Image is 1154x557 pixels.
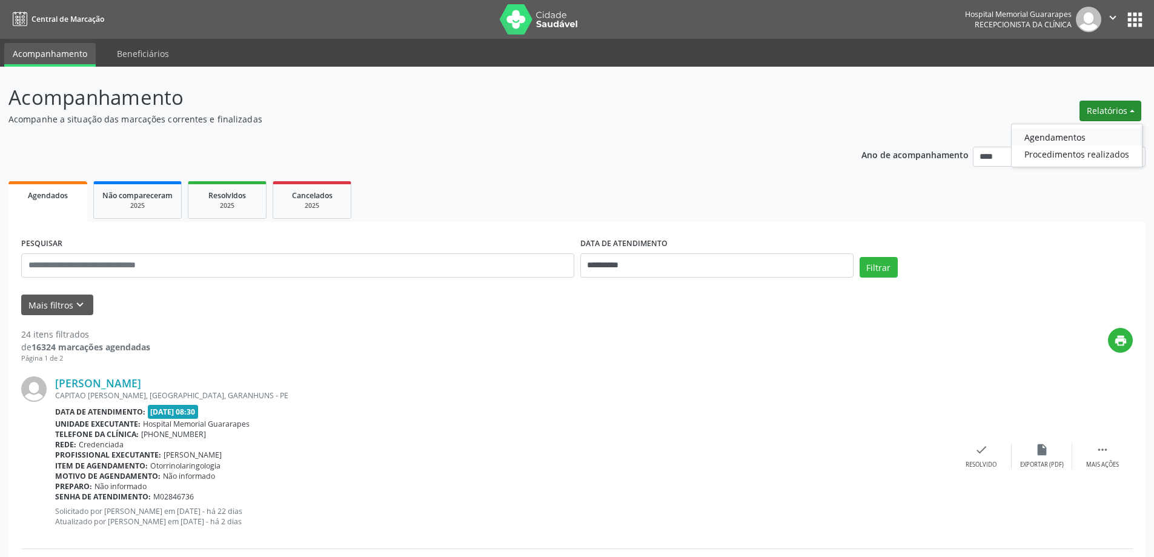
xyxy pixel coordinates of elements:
[108,43,177,64] a: Beneficiários
[1101,7,1124,32] button: 
[8,82,804,113] p: Acompanhamento
[55,471,161,481] b: Motivo de agendamento:
[1012,145,1142,162] a: Procedimentos realizados
[1108,328,1133,353] button: print
[1035,443,1049,456] i: insert_drive_file
[163,471,215,481] span: Não informado
[1076,7,1101,32] img: img
[164,450,222,460] span: [PERSON_NAME]
[102,190,173,201] span: Não compareceram
[4,43,96,67] a: Acompanhamento
[28,190,68,201] span: Agendados
[1114,334,1127,347] i: print
[975,443,988,456] i: check
[55,450,161,460] b: Profissional executante:
[1011,124,1142,167] ul: Relatórios
[102,201,173,210] div: 2025
[55,506,951,527] p: Solicitado por [PERSON_NAME] em [DATE] - há 22 dias Atualizado por [PERSON_NAME] em [DATE] - há 2...
[150,461,221,471] span: Otorrinolaringologia
[55,481,92,492] b: Preparo:
[1079,101,1141,121] button: Relatórios
[32,341,150,353] strong: 16324 marcações agendadas
[55,376,141,390] a: [PERSON_NAME]
[966,461,996,469] div: Resolvido
[965,9,1072,19] div: Hospital Memorial Guararapes
[55,429,139,439] b: Telefone da clínica:
[580,235,668,253] label: DATA DE ATENDIMENTO
[21,353,150,364] div: Página 1 de 2
[1106,11,1119,24] i: 
[73,298,87,312] i: keyboard_arrow_down
[861,147,969,162] p: Ano de acompanhamento
[1020,461,1064,469] div: Exportar (PDF)
[55,390,951,401] div: CAPITAO [PERSON_NAME], [GEOGRAPHIC_DATA], GARANHUNS - PE
[55,407,145,417] b: Data de atendimento:
[55,492,151,502] b: Senha de atendimento:
[153,492,194,502] span: M02846736
[1012,128,1142,145] a: Agendamentos
[8,9,104,29] a: Central de Marcação
[55,461,148,471] b: Item de agendamento:
[95,481,147,492] span: Não informado
[21,376,47,402] img: img
[21,295,93,316] button: Mais filtroskeyboard_arrow_down
[143,419,250,429] span: Hospital Memorial Guararapes
[55,439,76,450] b: Rede:
[197,201,257,210] div: 2025
[860,257,898,278] button: Filtrar
[32,14,104,24] span: Central de Marcação
[21,341,150,353] div: de
[1096,443,1109,456] i: 
[1124,9,1146,30] button: apps
[282,201,342,210] div: 2025
[79,439,124,450] span: Credenciada
[1086,461,1119,469] div: Mais ações
[55,419,141,429] b: Unidade executante:
[141,429,206,439] span: [PHONE_NUMBER]
[975,19,1072,30] span: Recepcionista da clínica
[21,235,62,253] label: PESQUISAR
[208,190,246,201] span: Resolvidos
[292,190,333,201] span: Cancelados
[21,328,150,341] div: 24 itens filtrados
[148,405,199,419] span: [DATE] 08:30
[8,113,804,125] p: Acompanhe a situação das marcações correntes e finalizadas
